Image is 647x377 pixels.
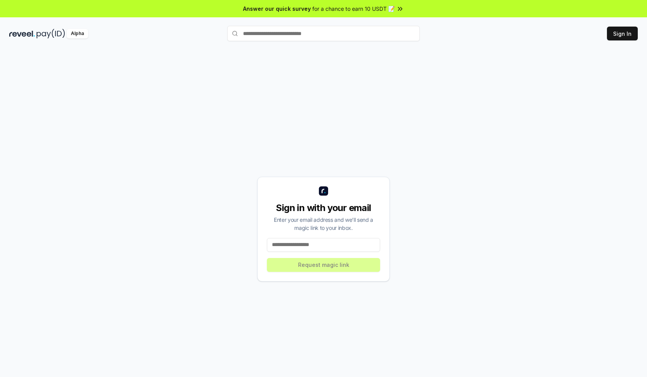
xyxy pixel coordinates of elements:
[37,29,65,39] img: pay_id
[267,216,380,232] div: Enter your email address and we’ll send a magic link to your inbox.
[267,202,380,214] div: Sign in with your email
[312,5,395,13] span: for a chance to earn 10 USDT 📝
[67,29,88,39] div: Alpha
[319,186,328,196] img: logo_small
[607,27,638,40] button: Sign In
[243,5,311,13] span: Answer our quick survey
[9,29,35,39] img: reveel_dark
